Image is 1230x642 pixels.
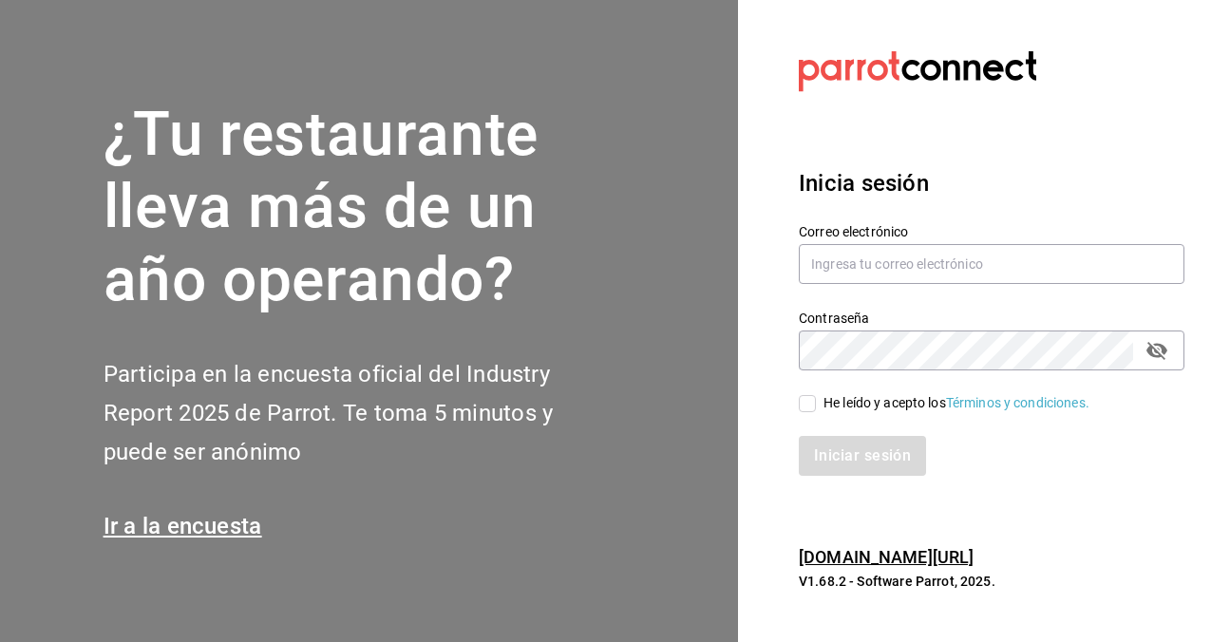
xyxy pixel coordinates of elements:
[104,355,616,471] h2: Participa en la encuesta oficial del Industry Report 2025 de Parrot. Te toma 5 minutos y puede se...
[799,224,1184,237] label: Correo electrónico
[946,395,1089,410] a: Términos y condiciones.
[799,311,1184,324] label: Contraseña
[799,244,1184,284] input: Ingresa tu correo electrónico
[799,166,1184,200] h3: Inicia sesión
[799,547,974,567] a: [DOMAIN_NAME][URL]
[799,572,1184,591] p: V1.68.2 - Software Parrot, 2025.
[104,99,616,317] h1: ¿Tu restaurante lleva más de un año operando?
[823,393,1089,413] div: He leído y acepto los
[104,513,262,539] a: Ir a la encuesta
[1141,334,1173,367] button: Campo de contraseña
